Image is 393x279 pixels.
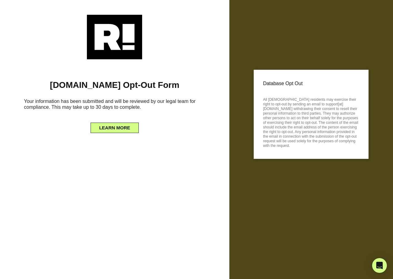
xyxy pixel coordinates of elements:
h6: Your information has been submitted and will be reviewed by our legal team for compliance. This m... [9,96,220,115]
p: Database Opt Out [263,79,359,88]
a: LEARN MORE [91,124,139,128]
h1: [DOMAIN_NAME] Opt-Out Form [9,80,220,90]
img: Retention.com [87,15,142,59]
p: All [DEMOGRAPHIC_DATA] residents may exercise their right to opt-out by sending an email to suppo... [263,96,359,148]
div: Open Intercom Messenger [372,258,387,273]
button: LEARN MORE [91,123,139,133]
